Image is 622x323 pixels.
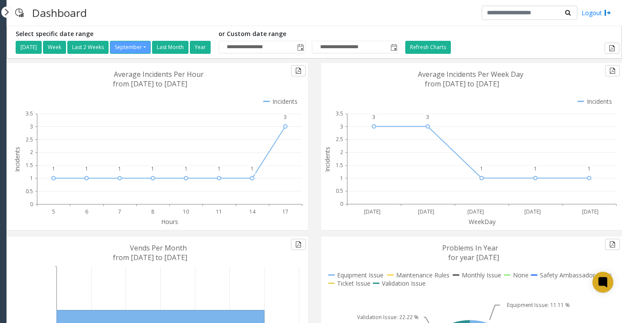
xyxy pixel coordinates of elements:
[336,161,343,169] text: 1.5
[295,41,305,53] span: Toggle popup
[67,41,109,54] button: Last 2 Weeks
[218,30,399,38] h5: or Custom date range
[442,243,498,253] text: Problems In Year
[251,165,254,172] text: 1
[418,69,523,79] text: Average Incidents Per Week Day
[336,136,343,143] text: 2.5
[43,41,66,54] button: Week
[405,41,451,54] button: Refresh Charts
[480,165,483,172] text: 1
[389,41,398,53] span: Toggle popup
[26,188,33,195] text: 0.5
[130,243,187,253] text: Vends Per Month
[340,175,343,182] text: 1
[113,79,187,89] text: from [DATE] to [DATE]
[588,165,591,172] text: 1
[152,41,189,54] button: Last Month
[426,113,429,121] text: 3
[161,218,178,226] text: Hours
[357,313,419,321] text: Validation Issue: 22.22 %
[30,201,33,208] text: 0
[336,188,343,195] text: 0.5
[604,8,611,17] img: logout
[85,208,88,215] text: 6
[605,239,620,250] button: Export to pdf
[340,123,343,130] text: 3
[110,41,151,54] button: September
[249,208,256,215] text: 14
[372,113,375,121] text: 3
[16,30,212,38] h5: Select specific date range
[291,65,306,76] button: Export to pdf
[506,301,570,309] text: Equipment Issue: 11.11 %
[218,165,221,172] text: 1
[534,165,537,172] text: 1
[340,201,343,208] text: 0
[582,208,599,215] text: [DATE]
[469,218,496,226] text: WeekDay
[52,208,55,215] text: 5
[190,41,211,54] button: Year
[605,65,620,76] button: Export to pdf
[605,43,619,54] button: Export to pdf
[118,165,121,172] text: 1
[85,165,88,172] text: 1
[284,113,287,121] text: 3
[16,41,42,54] button: [DATE]
[582,8,611,17] a: Logout
[364,208,380,215] text: [DATE]
[524,208,541,215] text: [DATE]
[336,110,343,117] text: 3.5
[418,208,434,215] text: [DATE]
[291,239,306,250] button: Export to pdf
[183,208,189,215] text: 10
[114,69,204,79] text: Average Incidents Per Hour
[28,2,91,23] h3: Dashboard
[340,148,343,156] text: 2
[185,165,188,172] text: 1
[15,2,23,23] img: pageIcon
[448,253,499,262] text: for year [DATE]
[282,208,288,215] text: 17
[323,147,331,172] text: Incidents
[26,136,33,143] text: 2.5
[30,175,33,182] text: 1
[52,165,55,172] text: 1
[151,165,154,172] text: 1
[26,110,33,117] text: 3.5
[118,208,121,215] text: 7
[30,123,33,130] text: 3
[13,147,21,172] text: Incidents
[151,208,154,215] text: 8
[30,148,33,156] text: 2
[425,79,499,89] text: from [DATE] to [DATE]
[216,208,222,215] text: 11
[467,208,484,215] text: [DATE]
[26,161,33,169] text: 1.5
[113,253,187,262] text: from [DATE] to [DATE]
